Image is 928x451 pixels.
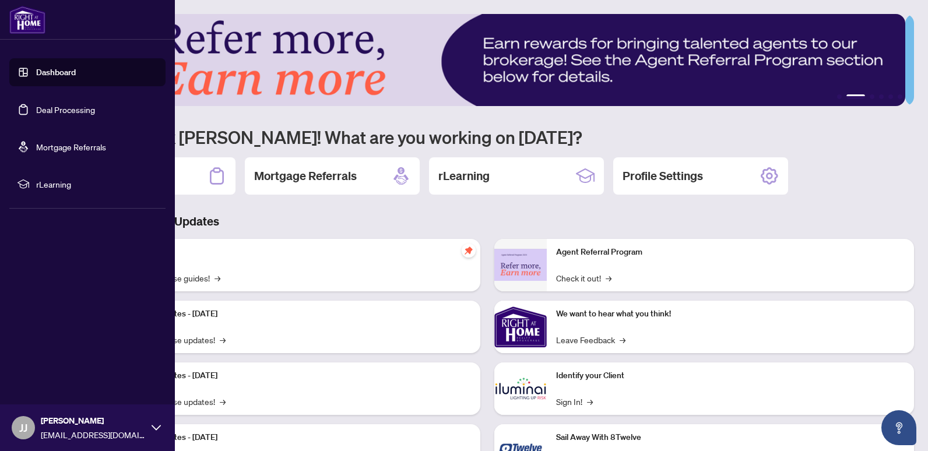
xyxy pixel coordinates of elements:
[556,308,905,320] p: We want to hear what you think!
[36,142,106,152] a: Mortgage Referrals
[19,420,27,436] span: JJ
[556,246,905,259] p: Agent Referral Program
[254,168,357,184] h2: Mortgage Referrals
[220,333,226,346] span: →
[122,369,471,382] p: Platform Updates - [DATE]
[846,94,865,99] button: 2
[61,14,905,106] img: Slide 1
[898,94,902,99] button: 6
[494,249,547,281] img: Agent Referral Program
[494,301,547,353] img: We want to hear what you think!
[36,67,76,77] a: Dashboard
[556,333,625,346] a: Leave Feedback→
[837,94,842,99] button: 1
[881,410,916,445] button: Open asap
[220,395,226,408] span: →
[879,94,884,99] button: 4
[870,94,874,99] button: 3
[623,168,703,184] h2: Profile Settings
[36,178,157,191] span: rLearning
[556,395,593,408] a: Sign In!→
[61,126,914,148] h1: Welcome back [PERSON_NAME]! What are you working on [DATE]?
[556,431,905,444] p: Sail Away With 8Twelve
[41,414,146,427] span: [PERSON_NAME]
[36,104,95,115] a: Deal Processing
[556,369,905,382] p: Identify your Client
[61,213,914,230] h3: Brokerage & Industry Updates
[888,94,893,99] button: 5
[606,272,611,284] span: →
[41,428,146,441] span: [EMAIL_ADDRESS][DOMAIN_NAME]
[122,246,471,259] p: Self-Help
[122,308,471,320] p: Platform Updates - [DATE]
[462,244,476,258] span: pushpin
[556,272,611,284] a: Check it out!→
[438,168,490,184] h2: rLearning
[494,362,547,415] img: Identify your Client
[215,272,220,284] span: →
[587,395,593,408] span: →
[122,431,471,444] p: Platform Updates - [DATE]
[9,6,45,34] img: logo
[620,333,625,346] span: →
